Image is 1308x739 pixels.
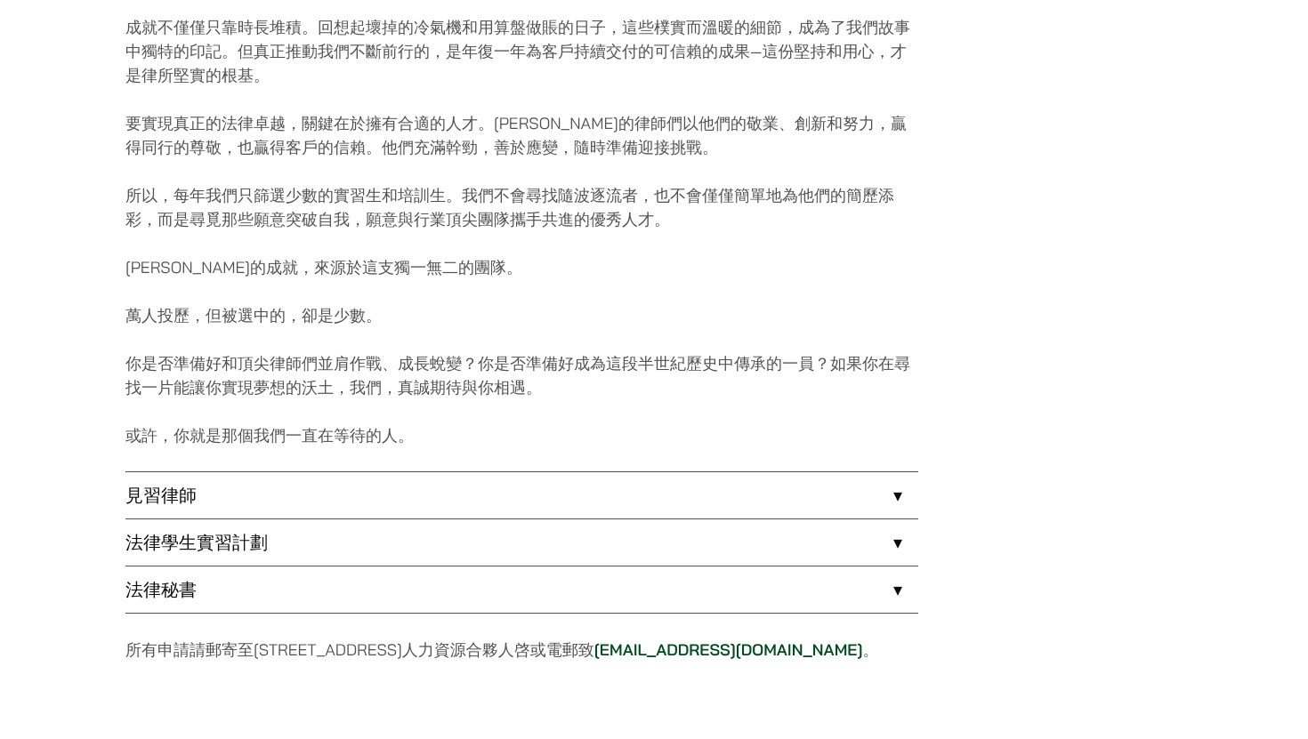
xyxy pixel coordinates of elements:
[125,519,918,566] a: 法律學生實習計劃
[125,183,918,231] p: 所以，每年我們只篩選少數的實習生和培訓生。我們不會尋找隨波逐流者，也不會僅僅簡單地為他們的簡歷添彩，而是尋覓那些願意突破自我，願意與行業頂尖團隊攜手共進的優秀人才。
[125,111,918,159] p: 要實現真正的法律卓越，關鍵在於擁有合適的人才。[PERSON_NAME]的律師們以他們的敬業、創新和努力，贏得同行的尊敬，也贏得客戶的信賴。他們充滿幹勁，善於應變，隨時準備迎接挑戰。
[125,303,918,327] p: 萬人投歷，但被選中的，卻是少數。
[125,255,918,279] p: [PERSON_NAME]的成就，來源於這支獨一無二的團隊。
[125,423,918,447] p: 或許，你就是那個我們一直在等待的人。
[125,638,918,662] p: 所有申請請郵寄至[STREET_ADDRESS]人力資源合夥人啓或電郵致 。
[125,472,918,518] a: 見習律師
[594,639,863,660] a: [EMAIL_ADDRESS][DOMAIN_NAME]
[125,566,918,613] a: 法律秘書
[125,351,918,399] p: 你是否準備好和頂尖律師們並肩作戰、成長蛻變？你是否準備好成為這段半世紀歷史中傳承的一員？如果你在尋找一片能讓你實現夢想的沃土，我們，真誠期待與你相遇。
[125,15,918,87] p: 成就不僅僅只靠時長堆積。回想起壞掉的冷氣機和用算盤做賬的日子，這些樸實而溫暖的細節，成為了我們故事中獨特的印記。但真正推動我們不斷前行的，是年復一年為客戶持續交付的可信賴的成果—這份堅持和用心，...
